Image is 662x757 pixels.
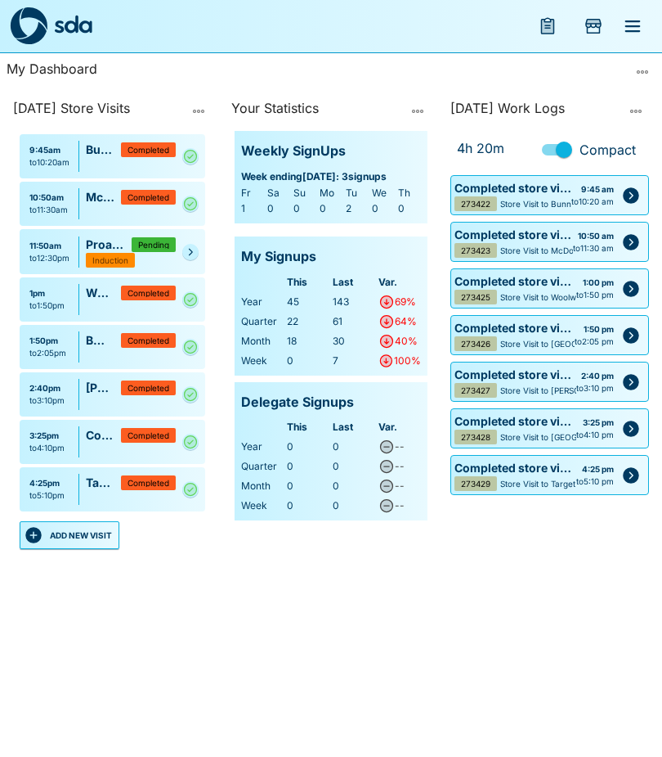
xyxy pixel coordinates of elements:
[333,439,375,455] div: 0
[13,98,182,124] div: [DATE] Store Visits
[241,458,284,475] div: Quarter
[10,7,47,45] img: sda-logo-dark.svg
[127,289,169,297] span: Completed
[241,313,284,330] div: Quarter
[287,353,329,369] div: 0
[333,294,375,310] div: 143
[241,439,284,455] div: Year
[86,188,121,205] p: McDonalds Laverton
[500,385,662,397] p: Store Visit to [PERSON_NAME] Point Cook
[241,353,284,369] div: Week
[267,201,290,217] div: 0
[613,7,652,46] button: menu
[320,201,342,217] div: 0
[333,353,375,369] div: 7
[454,179,571,196] p: Completed store visit to Bunnings [GEOGRAPHIC_DATA]
[287,274,329,291] div: This
[29,192,68,204] div: 10:50am
[333,498,375,514] div: 0
[500,478,619,490] p: Store Visit to Target Point Cook
[576,289,614,301] span: to 1:50 pm
[581,184,614,194] strong: 9:45 am
[29,442,65,454] div: to 4:10pm
[320,185,342,201] div: Mo
[573,242,614,255] span: to 11:30 am
[86,426,121,444] p: Coles Point Cook (Boardwalk)
[461,293,490,301] span: 273425
[287,478,329,494] div: 0
[584,324,614,334] strong: 1:50 pm
[29,252,69,264] div: to 12:30pm
[127,336,169,345] span: Completed
[461,433,490,441] span: 273428
[372,185,395,201] div: We
[333,333,375,349] div: 30
[241,392,354,413] p: Delegate Signups
[7,59,629,85] div: My Dashboard
[629,59,655,85] button: more
[287,313,329,330] div: 22
[617,322,645,349] button: Edit
[29,287,65,300] div: 1pm
[241,201,264,217] div: 1
[29,204,68,216] div: to 11:30am
[241,294,284,310] div: Year
[29,382,65,394] div: 2:40pm
[86,474,121,491] p: Target Point Cook
[241,333,284,349] div: Month
[182,244,199,260] a: Pending
[454,459,576,476] p: Completed store visit to [GEOGRAPHIC_DATA]
[571,196,614,208] span: to 10:20 am
[182,148,199,164] a: Complete
[241,246,316,268] p: My Signups
[395,294,416,310] div: 69%
[333,313,375,330] div: 61
[287,458,329,475] div: 0
[461,386,490,394] span: 273427
[29,430,65,442] div: 3:25pm
[182,339,199,355] a: Complete
[86,236,132,253] p: Proactive Services Hub 21 ([GEOGRAPHIC_DATA], [PERSON_NAME][GEOGRAPHIC_DATA])
[395,333,418,349] div: 40%
[617,228,645,256] button: Edit
[454,273,576,290] p: Completed store visit to [GEOGRAPHIC_DATA] Cook
[461,340,490,348] span: 273426
[346,201,369,217] div: 2
[29,335,66,347] div: 1:50pm
[395,499,405,511] span: --
[287,439,329,455] div: 0
[86,379,121,396] p: [PERSON_NAME] Point Cook
[182,146,199,166] svg: Complete
[333,458,375,475] div: 0
[127,193,169,201] span: Completed
[583,277,614,287] strong: 1:00 pm
[182,194,199,214] svg: Complete
[29,477,65,489] div: 4:25pm
[461,246,490,255] span: 273423
[29,240,69,252] div: 11:50am
[182,291,199,308] a: Complete
[293,185,316,201] div: Su
[287,419,329,435] div: This
[461,200,490,208] span: 273422
[450,98,620,124] div: [DATE] Work Logs
[86,141,121,158] p: Bunnings Altona
[86,331,121,349] p: BWS Point Cook
[241,478,284,494] div: Month
[293,201,316,217] div: 0
[454,412,576,430] p: Completed store visit to [GEOGRAPHIC_DATA] ([GEOGRAPHIC_DATA])
[241,498,284,514] div: Week
[457,138,504,158] span: 4h 20m
[395,440,405,453] span: --
[29,347,66,359] div: to 2:05pm
[578,231,614,241] strong: 10:50 am
[127,479,169,487] span: Completed
[182,480,199,499] svg: Complete
[461,480,490,488] span: 273429
[582,464,614,474] strong: 4:25 pm
[29,489,65,502] div: to 5:10pm
[231,98,400,124] div: Your Statistics
[617,415,645,443] button: Edit
[267,185,290,201] div: Sa
[29,300,65,312] div: to 1:50pm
